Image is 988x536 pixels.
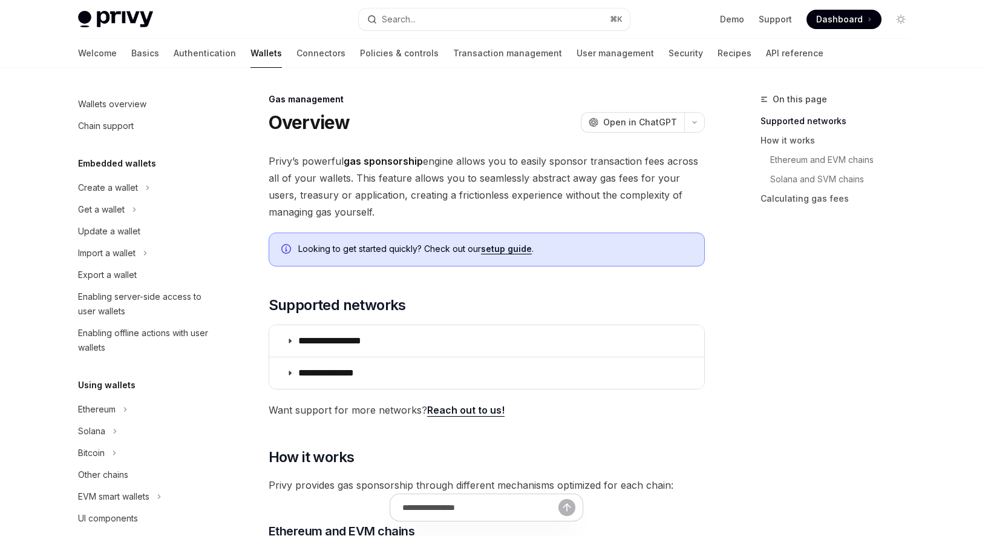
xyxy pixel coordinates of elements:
span: On this page [773,92,827,107]
div: UI components [78,511,138,526]
a: Chain support [68,115,223,137]
a: Security [669,39,703,68]
div: Bitcoin [78,446,105,460]
div: Search... [382,12,416,27]
a: Update a wallet [68,220,223,242]
img: light logo [78,11,153,28]
a: Enabling offline actions with user wallets [68,322,223,359]
h5: Using wallets [78,378,136,392]
span: Open in ChatGPT [603,116,677,128]
a: Welcome [78,39,117,68]
a: Dashboard [806,10,882,29]
a: Policies & controls [360,39,439,68]
span: Want support for more networks? [269,402,705,419]
a: How it works [761,131,920,150]
span: Looking to get started quickly? Check out our . [298,243,692,255]
span: Supported networks [269,296,406,315]
a: Supported networks [761,111,920,131]
a: UI components [68,508,223,529]
a: Demo [720,13,744,25]
a: Calculating gas fees [761,189,920,208]
a: Recipes [718,39,751,68]
div: Update a wallet [78,224,140,239]
span: Privy’s powerful engine allows you to easily sponsor transaction fees across all of your wallets.... [269,153,705,220]
svg: Info [281,244,293,256]
div: Enabling offline actions with user wallets [78,326,216,355]
button: Send message [558,499,575,516]
a: Basics [131,39,159,68]
a: Wallets overview [68,93,223,115]
h5: Embedded wallets [78,156,156,171]
div: EVM smart wallets [78,489,149,504]
div: Import a wallet [78,246,136,260]
a: Ethereum and EVM chains [770,150,920,170]
div: Solana [78,424,105,438]
div: Export a wallet [78,268,137,282]
div: Create a wallet [78,180,138,195]
a: Reach out to us! [427,404,505,417]
div: Enabling server-side access to user wallets [78,290,216,319]
span: Privy provides gas sponsorship through different mechanisms optimized for each chain: [269,477,705,494]
div: Other chains [78,468,128,482]
a: Support [759,13,792,25]
a: API reference [766,39,823,68]
a: User management [577,39,654,68]
strong: gas sponsorship [344,155,423,167]
a: Enabling server-side access to user wallets [68,286,223,322]
a: Connectors [296,39,345,68]
a: Authentication [174,39,236,68]
button: Toggle dark mode [891,10,911,29]
a: Other chains [68,464,223,486]
div: Get a wallet [78,202,125,217]
div: Gas management [269,93,705,105]
a: Transaction management [453,39,562,68]
a: Wallets [250,39,282,68]
button: Open in ChatGPT [581,112,684,133]
h1: Overview [269,111,350,133]
span: ⌘ K [610,15,623,24]
button: Search...⌘K [359,8,630,30]
a: Export a wallet [68,264,223,286]
a: Solana and SVM chains [770,170,920,189]
a: setup guide [481,243,532,254]
span: How it works [269,448,355,467]
div: Chain support [78,119,134,133]
div: Wallets overview [78,97,146,111]
span: Dashboard [816,13,863,25]
div: Ethereum [78,402,116,417]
